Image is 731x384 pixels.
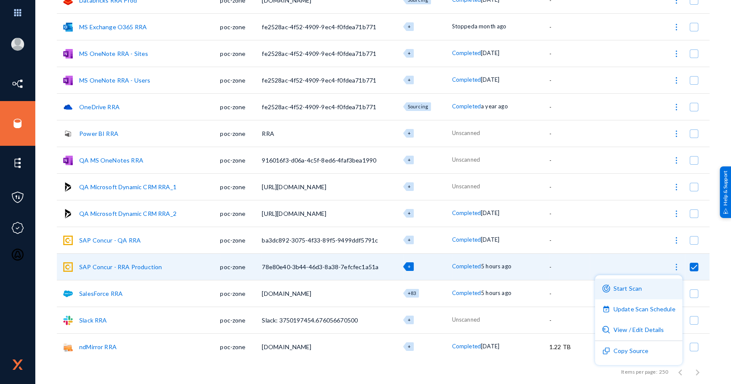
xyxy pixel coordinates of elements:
[602,285,610,292] img: icon-scan-purple.svg
[602,326,610,334] img: icon-detail.svg
[595,341,682,362] button: Copy Source
[602,347,610,355] img: icon-duplicate.svg
[602,305,610,313] img: icon-scheduled-purple.svg
[595,299,682,320] button: Update Scan Schedule
[595,320,682,341] button: View / Edit Details
[595,279,682,299] button: Start Scan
